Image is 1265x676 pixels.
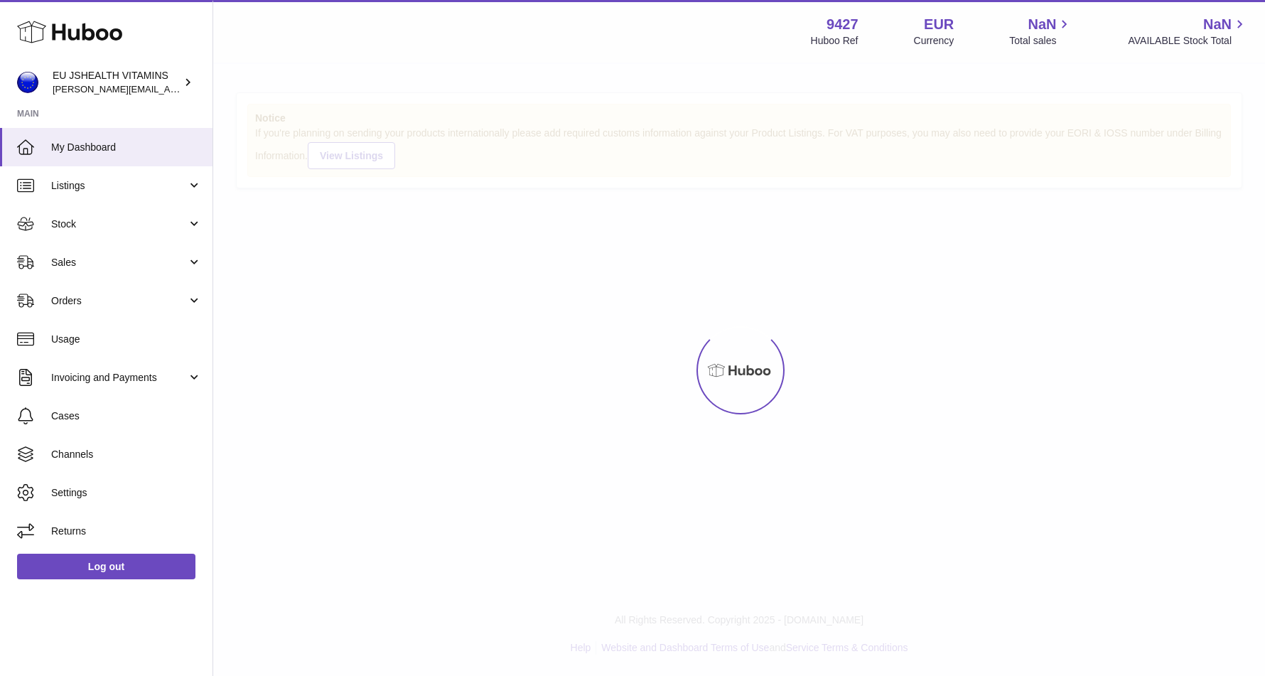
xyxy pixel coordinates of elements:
span: NaN [1028,15,1056,34]
a: NaN AVAILABLE Stock Total [1128,15,1248,48]
span: Channels [51,448,202,461]
img: laura@jessicasepel.com [17,72,38,93]
span: Returns [51,525,202,538]
span: Sales [51,256,187,269]
strong: 9427 [827,15,858,34]
span: Settings [51,486,202,500]
span: Orders [51,294,187,308]
span: [PERSON_NAME][EMAIL_ADDRESS][DOMAIN_NAME] [53,83,285,95]
span: Stock [51,218,187,231]
a: NaN Total sales [1009,15,1072,48]
strong: EUR [924,15,954,34]
span: NaN [1203,15,1232,34]
span: Invoicing and Payments [51,371,187,385]
div: Currency [914,34,954,48]
div: Huboo Ref [811,34,858,48]
a: Log out [17,554,195,579]
span: My Dashboard [51,141,202,154]
span: Listings [51,179,187,193]
div: EU JSHEALTH VITAMINS [53,69,181,96]
span: Cases [51,409,202,423]
span: Total sales [1009,34,1072,48]
span: AVAILABLE Stock Total [1128,34,1248,48]
span: Usage [51,333,202,346]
